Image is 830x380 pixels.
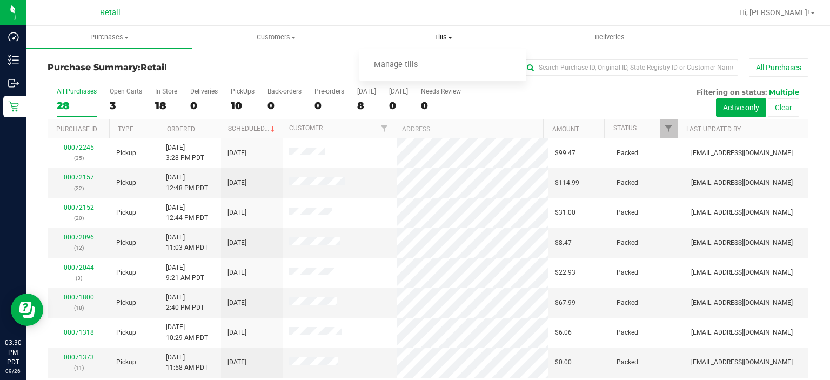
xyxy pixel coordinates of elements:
[110,88,142,95] div: Open Carts
[64,264,94,271] a: 00072044
[617,208,638,218] span: Packed
[289,124,323,132] a: Customer
[110,99,142,112] div: 3
[227,238,246,248] span: [DATE]
[57,88,97,95] div: All Purchases
[166,203,208,223] span: [DATE] 12:44 PM PDT
[691,208,793,218] span: [EMAIL_ADDRESS][DOMAIN_NAME]
[555,357,572,368] span: $0.00
[617,148,638,158] span: Packed
[555,298,575,308] span: $67.99
[166,292,204,313] span: [DATE] 2:40 PM PDT
[166,172,208,193] span: [DATE] 12:48 PM PDT
[11,294,43,326] iframe: Resource center
[166,143,204,163] span: [DATE] 3:28 PM PDT
[116,328,136,338] span: Pickup
[116,238,136,248] span: Pickup
[522,59,738,76] input: Search Purchase ID, Original ID, State Registry ID or Customer Name...
[64,204,94,211] a: 00072152
[57,99,97,112] div: 28
[691,328,793,338] span: [EMAIL_ADDRESS][DOMAIN_NAME]
[359,61,432,70] span: Manage tills
[140,62,167,72] span: Retail
[116,298,136,308] span: Pickup
[227,208,246,218] span: [DATE]
[617,328,638,338] span: Packed
[116,148,136,158] span: Pickup
[359,26,526,49] a: Tills Manage tills
[617,268,638,278] span: Packed
[768,98,799,117] button: Clear
[697,88,767,96] span: Filtering on status:
[691,148,793,158] span: [EMAIL_ADDRESS][DOMAIN_NAME]
[580,32,639,42] span: Deliveries
[555,238,572,248] span: $8.47
[691,298,793,308] span: [EMAIL_ADDRESS][DOMAIN_NAME]
[617,357,638,368] span: Packed
[617,178,638,188] span: Packed
[691,178,793,188] span: [EMAIL_ADDRESS][DOMAIN_NAME]
[118,125,133,133] a: Type
[64,234,94,241] a: 00072096
[55,273,103,283] p: (3)
[375,119,393,138] a: Filter
[166,352,208,373] span: [DATE] 11:58 AM PDT
[227,178,246,188] span: [DATE]
[555,328,572,338] span: $6.06
[613,124,637,132] a: Status
[116,268,136,278] span: Pickup
[267,99,302,112] div: 0
[691,357,793,368] span: [EMAIL_ADDRESS][DOMAIN_NAME]
[55,303,103,313] p: (18)
[64,354,94,361] a: 00071373
[227,268,246,278] span: [DATE]
[357,88,376,95] div: [DATE]
[555,208,575,218] span: $31.00
[660,119,678,138] a: Filter
[193,32,359,42] span: Customers
[64,329,94,336] a: 00071318
[691,238,793,248] span: [EMAIL_ADDRESS][DOMAIN_NAME]
[227,298,246,308] span: [DATE]
[617,298,638,308] span: Packed
[389,88,408,95] div: [DATE]
[749,58,808,77] button: All Purchases
[100,8,121,17] span: Retail
[155,88,177,95] div: In Store
[227,357,246,368] span: [DATE]
[552,125,579,133] a: Amount
[166,232,208,253] span: [DATE] 11:03 AM PDT
[8,31,19,42] inline-svg: Dashboard
[56,125,97,133] a: Purchase ID
[55,183,103,194] p: (22)
[228,125,277,132] a: Scheduled
[5,367,21,375] p: 09/26
[8,101,19,112] inline-svg: Retail
[617,238,638,248] span: Packed
[393,119,543,138] th: Address
[26,32,192,42] span: Purchases
[231,99,255,112] div: 10
[64,144,94,151] a: 00072245
[116,208,136,218] span: Pickup
[26,26,193,49] a: Purchases
[227,148,246,158] span: [DATE]
[55,153,103,163] p: (35)
[686,125,741,133] a: Last Updated By
[166,322,208,343] span: [DATE] 10:29 AM PDT
[55,243,103,253] p: (12)
[227,328,246,338] span: [DATE]
[48,63,301,72] h3: Purchase Summary:
[155,99,177,112] div: 18
[769,88,799,96] span: Multiple
[421,88,461,95] div: Needs Review
[526,26,693,49] a: Deliveries
[8,78,19,89] inline-svg: Outbound
[116,178,136,188] span: Pickup
[555,178,579,188] span: $114.99
[5,338,21,367] p: 03:30 PM PDT
[716,98,766,117] button: Active only
[314,99,344,112] div: 0
[389,99,408,112] div: 0
[116,357,136,368] span: Pickup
